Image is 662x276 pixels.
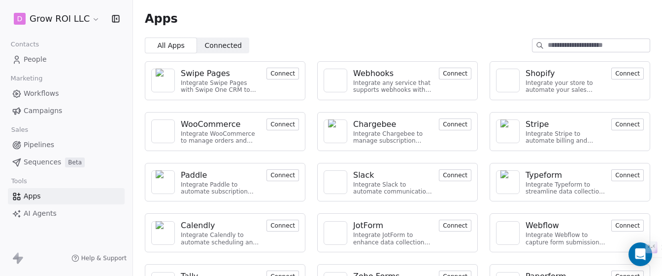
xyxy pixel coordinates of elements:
[526,68,555,79] div: Shopify
[500,170,515,194] img: NA
[353,79,433,94] div: Integrate any service that supports webhooks with Swipe One to capture and automate data workflows.
[496,119,520,143] a: NA
[353,220,433,232] a: JotForm
[156,221,170,245] img: NA
[181,130,261,145] div: Integrate WooCommerce to manage orders and customer data
[71,254,127,262] a: Help & Support
[328,69,343,92] img: NA
[156,170,170,194] img: NA
[30,12,90,25] span: Grow ROI LLC
[439,68,471,79] button: Connect
[17,14,23,24] span: D
[181,68,230,79] div: Swipe Pages
[266,119,299,129] a: Connect
[439,220,471,232] button: Connect
[324,170,347,194] a: NA
[24,88,59,99] span: Workflows
[8,137,125,153] a: Pipelines
[181,181,261,196] div: Integrate Paddle to automate subscription management and customer engagement.
[24,140,54,150] span: Pipelines
[151,119,175,143] a: NA
[353,130,433,145] div: Integrate Chargebee to manage subscription billing and customer data.
[526,68,605,79] a: Shopify
[439,69,471,78] a: Connect
[439,221,471,230] a: Connect
[353,118,433,130] a: Chargebee
[611,170,644,180] a: Connect
[439,119,471,129] a: Connect
[526,169,562,181] div: Typeform
[496,170,520,194] a: NA
[526,220,605,232] a: Webflow
[7,174,31,189] span: Tools
[353,232,433,246] div: Integrate JotForm to enhance data collection and improve customer engagement.
[8,85,125,102] a: Workflows
[496,221,520,245] a: NA
[8,51,125,68] a: People
[353,68,433,79] a: Webhooks
[353,220,383,232] div: JotForm
[266,170,299,180] a: Connect
[526,79,605,94] div: Integrate your store to automate your sales process
[8,205,125,222] a: AI Agents
[353,68,394,79] div: Webhooks
[629,242,652,266] div: Open Intercom Messenger
[353,181,433,196] div: Integrate Slack to automate communication and collaboration.
[151,221,175,245] a: NA
[353,118,396,130] div: Chargebee
[496,69,520,92] a: NA
[151,69,175,92] a: NA
[500,221,515,245] img: NA
[526,118,605,130] a: Stripe
[8,188,125,204] a: Apps
[181,68,261,79] a: Swipe Pages
[328,119,343,143] img: NA
[181,220,215,232] div: Calendly
[500,119,515,143] img: NA
[266,118,299,130] button: Connect
[526,169,605,181] a: Typeform
[611,68,644,79] button: Connect
[611,119,644,129] a: Connect
[24,54,47,65] span: People
[526,220,559,232] div: Webflow
[145,11,178,26] span: Apps
[611,220,644,232] button: Connect
[439,170,471,180] a: Connect
[205,40,242,51] span: Connected
[328,170,343,194] img: NA
[324,69,347,92] a: NA
[266,220,299,232] button: Connect
[156,124,170,139] img: NA
[156,69,170,92] img: NA
[181,79,261,94] div: Integrate Swipe Pages with Swipe One CRM to capture lead data.
[24,191,41,201] span: Apps
[611,118,644,130] button: Connect
[181,169,207,181] div: Paddle
[81,254,127,262] span: Help & Support
[500,73,515,88] img: NA
[181,118,240,130] div: WooCommerce
[6,37,43,52] span: Contacts
[12,10,102,27] button: DGrow ROI LLC
[8,154,125,170] a: SequencesBeta
[7,122,33,137] span: Sales
[439,169,471,181] button: Connect
[328,221,343,245] img: NA
[24,106,62,116] span: Campaigns
[8,103,125,119] a: Campaigns
[181,169,261,181] a: Paddle
[181,220,261,232] a: Calendly
[324,119,347,143] a: NA
[611,221,644,230] a: Connect
[526,232,605,246] div: Integrate Webflow to capture form submissions and automate customer engagement.
[266,169,299,181] button: Connect
[526,130,605,145] div: Integrate Stripe to automate billing and payments.
[181,118,261,130] a: WooCommerce
[65,158,85,167] span: Beta
[526,181,605,196] div: Integrate Typeform to streamline data collection and customer engagement.
[353,169,374,181] div: Slack
[266,221,299,230] a: Connect
[324,221,347,245] a: NA
[266,68,299,79] button: Connect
